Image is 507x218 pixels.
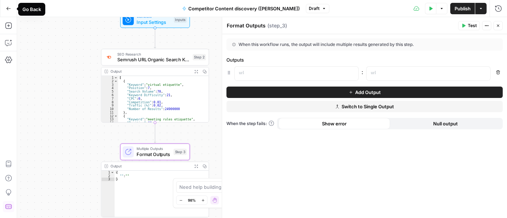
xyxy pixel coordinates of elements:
textarea: Format Outputs [227,22,266,29]
div: Outputs [226,56,503,63]
div: 2 [101,174,114,178]
span: : [362,68,363,76]
div: 6 [101,93,118,97]
span: Null output [433,120,458,127]
button: Competitor Content discovery ([PERSON_NAME]) [178,3,304,14]
div: 3 [101,83,118,87]
div: 5 [101,90,118,93]
div: SEO ResearchSemrush URL Organic Search KeywordsStep 2Output[ { "Keyword":"virtual etiquette", "Po... [101,49,209,123]
g: Edge from start to step_2 [154,28,156,48]
div: 8 [101,100,118,104]
button: Publish [450,3,475,14]
div: 3 [101,178,114,181]
button: Null output [390,118,502,129]
div: 14 [101,121,118,125]
div: 10 [101,107,118,111]
button: Add Output [226,87,503,98]
div: 12 [101,114,118,118]
span: Toggle code folding, rows 2 through 11 [114,79,118,83]
div: 1 [101,171,114,174]
div: 1 [101,76,118,79]
span: Multiple Outputs [137,146,171,152]
span: Toggle code folding, rows 12 through 21 [114,114,118,118]
span: Format Outputs [137,151,171,158]
div: Output [111,69,190,74]
div: Inputs [174,16,187,23]
div: Multiple OutputsFormat OutputsStep 3Output{ "":""} [101,144,209,217]
button: Switch to Single Output [226,101,503,112]
div: 4 [101,87,118,90]
button: Test [458,21,480,30]
span: Competitor Content discovery ([PERSON_NAME]) [189,5,300,12]
span: Toggle code folding, rows 1 through 3 [111,171,114,174]
div: WorkflowInput SettingsInputs [101,11,209,28]
span: 98% [188,197,196,203]
span: Show error [322,120,347,127]
div: Output [111,163,190,169]
div: 13 [101,118,118,121]
div: 9 [101,104,118,108]
a: When the step fails: [226,120,274,127]
span: Publish [455,5,471,12]
span: Add Output [355,89,381,96]
g: Edge from step_2 to step_3 [154,123,156,143]
img: ey5lt04xp3nqzrimtu8q5fsyor3u [106,54,113,60]
div: 11 [101,111,118,114]
div: Step 2 [193,54,206,61]
div: Step 3 [174,149,187,155]
span: Semrush URL Organic Search Keywords [117,56,190,63]
div: Go Back [22,6,41,13]
div: When this workflow runs, the output will include multiple results generated by this step. [232,41,456,48]
button: Draft [306,4,329,13]
div: 2 [101,79,118,83]
span: ( step_3 ) [267,22,287,29]
span: Test [468,22,477,29]
span: Switch to Single Output [342,103,394,110]
div: 7 [101,97,118,100]
span: Toggle code folding, rows 1 through 342 [114,76,118,79]
span: SEO Research [117,51,190,57]
span: Draft [309,5,320,12]
span: Input Settings [137,19,171,26]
